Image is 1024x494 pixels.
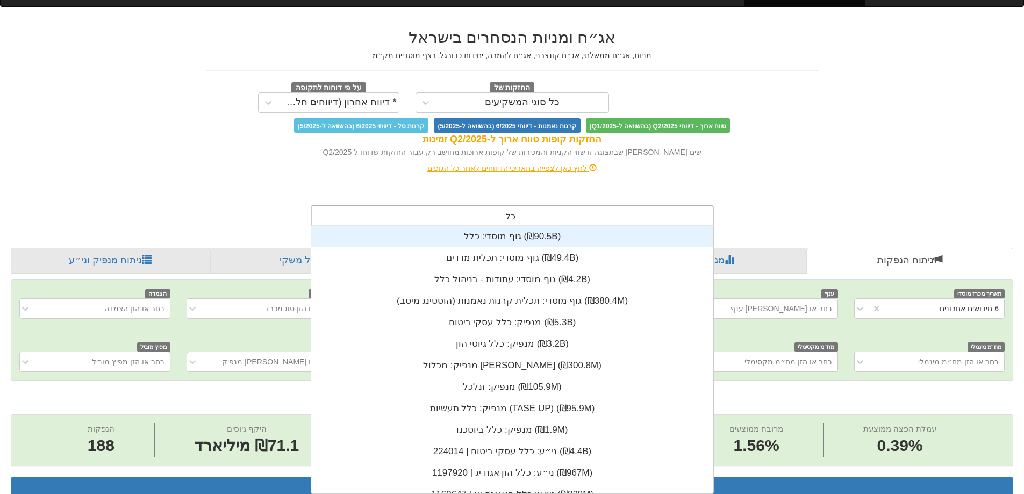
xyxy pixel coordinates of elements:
[423,134,601,145] font: החזקות קופות טווח ארוך ל-Q2/2025 זמינות
[311,398,713,419] div: מנפיק: ‏כלל תעשיות (TASE UP) ‎(₪95.9M)‎
[590,122,726,130] font: טווח ארוך - דיווחי Q2/2025 (בהשוואה ל-Q1/2025)
[373,51,651,60] font: מניות, אג״ח ממשלתי, אג״ח קונצרני, אג״ח להמרה, יחידות כדורגל, רצף מוסדיים מק״מ
[311,441,713,462] div: ני״ע: ‏כלל עסקי ביטוח | 224014 ‎(₪4.4B)‎
[311,226,713,247] div: גוף מוסדי: ‏כלל ‎(₪90.5B)‎
[104,304,164,313] font: בחר או הזן הצמדה
[311,290,713,312] div: גוף מוסדי: ‏תכלית קרנות נאמנות (הוסטינג מיטב) ‎(₪380.4M)‎
[311,333,713,355] div: מנפיק: ‏כלל גיוסי הון ‎(₪3.2B)‎
[222,357,331,366] font: בחר או [PERSON_NAME] מנפיק
[863,424,936,433] font: עמלת הפצה ממוצעת
[485,97,560,108] font: כל סוגי המשקיעים
[298,122,425,130] font: קרנות סל - דיווחי 6/2025 (בהשוואה ל-5/2025)
[971,343,1001,350] font: מח"מ מינמלי
[92,357,164,366] font: בחר או הזן מפיץ מוביל
[494,83,531,91] font: החזקות של
[148,290,167,297] font: הצמדה
[877,255,934,266] font: ניתוח הנפקות
[940,304,999,313] font: 6 חידושים אחרונים
[88,424,114,433] font: הנפקות
[427,164,587,173] font: לחץ כאן לצפייה בתאריכי הדיווחים לאחר כל הגופים
[227,424,267,433] font: היקף גיוסים
[311,376,713,398] div: מנפיק: ‏זנלכל ‎(₪105.9M)‎
[69,255,142,266] font: ניתוח מנפיק וני״ע
[267,304,332,313] font: בחר או הזן סוג מכרז
[140,343,167,350] font: מפיץ מוביל
[311,269,713,290] div: גוף מוסדי: ‏עתודות - בניהול כלל ‎(₪4.2B)‎
[11,248,210,274] a: ניתוח מנפיק וני״ע
[798,343,834,350] font: מח"מ מקסימלי
[194,436,299,454] font: ₪71.1 מיליארד
[877,436,922,454] font: 0.39%
[311,419,713,441] div: מנפיק: ‏כלל ביוטכנו ‎(₪1.9M)‎
[744,357,832,366] font: בחר או הזן מח״מ מקסימלי
[280,255,332,266] font: פרופיל משקי
[311,355,713,376] div: מנפיק: ‏מכלול [PERSON_NAME] ‎(₪300.8M)‎
[957,290,1001,297] font: תאריך מכרז מוסדי
[825,290,834,297] font: ענף
[807,248,1013,274] a: ניתוח הנפקות
[729,424,783,433] font: מרובח ממוצעים
[918,357,999,366] font: בחר או הזן מח״מ מינמלי
[311,247,713,269] div: גוף מוסדי: ‏תכלית מדדים ‎(₪49.4B)‎
[275,97,397,108] font: * דיווח אחרון (דיווחים חלקיים)
[438,122,576,130] font: קרנות נאמנות - דיווחי 6/2025 (בהשוואה ל-5/2025)
[409,28,615,46] font: אג״ח ומניות הנסחרים בישראל
[88,436,114,454] font: 188
[323,148,701,156] font: שים [PERSON_NAME] שבתצוגה זו שווי הקניות והמכירות של קופות ארוכות מחושב רק עבור החזקות שדוחו ל Q2...
[311,462,713,484] div: ני״ע: ‏כלל הון אגח יג | 1197920 ‎(₪967M)‎
[210,248,412,274] a: פרופיל משקי
[734,436,779,454] font: 1.56%
[296,83,362,91] font: על פי דוחות לתקופה
[311,312,713,333] div: מנפיק: ‏כלל עסקי ביטוח ‎(₪5.3B)‎
[731,304,832,313] font: בחר או [PERSON_NAME] ענף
